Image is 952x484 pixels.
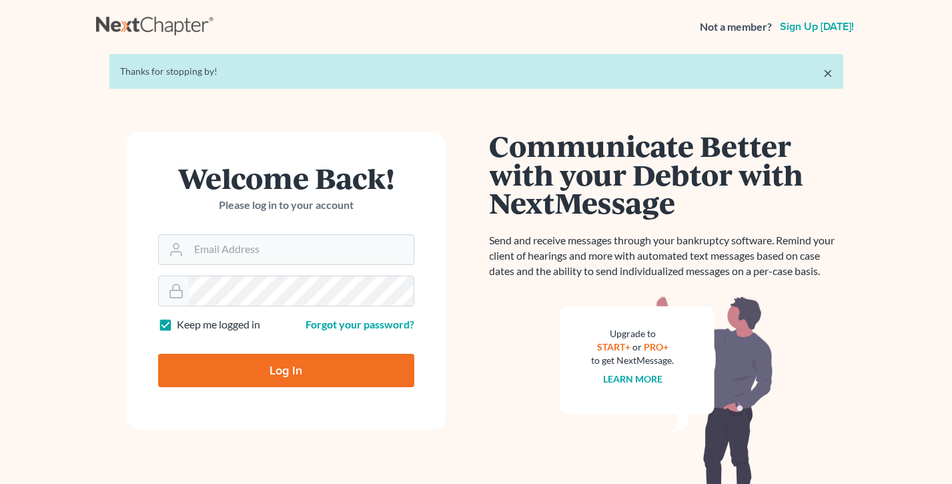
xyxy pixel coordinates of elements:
strong: Not a member? [700,19,772,35]
h1: Communicate Better with your Debtor with NextMessage [490,132,843,217]
div: Upgrade to [592,327,674,340]
a: × [823,65,833,81]
h1: Welcome Back! [158,164,414,192]
input: Email Address [189,235,414,264]
a: START+ [597,341,630,352]
a: Forgot your password? [306,318,414,330]
label: Keep me logged in [177,317,260,332]
a: Sign up [DATE]! [777,21,857,32]
input: Log In [158,354,414,387]
a: Learn more [603,373,662,385]
div: to get NextMessage. [592,354,674,367]
div: Thanks for stopping by! [120,65,833,78]
span: or [632,341,642,352]
p: Send and receive messages through your bankruptcy software. Remind your client of hearings and mo... [490,233,843,279]
a: PRO+ [644,341,668,352]
p: Please log in to your account [158,198,414,213]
